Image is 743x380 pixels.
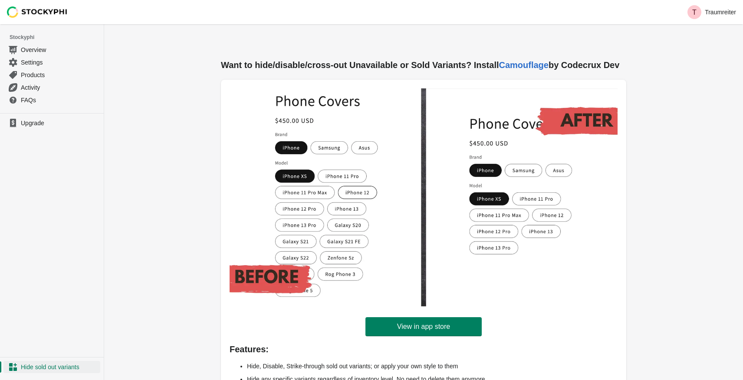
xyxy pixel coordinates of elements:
[230,345,618,354] h3: Features:
[21,71,99,79] span: Products
[21,119,99,127] span: Upgrade
[21,96,99,104] span: FAQs
[3,43,100,56] a: Overview
[692,9,697,16] text: T
[3,117,100,129] a: Upgrade
[705,9,736,16] p: Traumreiter
[7,6,68,18] img: Stockyphi
[221,59,626,71] h2: Want to hide/disable/cross-out Unavailable or Sold Variants? Install by Codecrux Dev
[21,83,99,92] span: Activity
[684,3,740,21] button: Avatar with initials TTraumreiter
[3,68,100,81] a: Products
[687,5,701,19] span: Avatar with initials T
[397,322,450,331] span: View in app store
[247,360,618,373] li: Hide, Disable, Strike-through sold out variants; or apply your own style to them
[3,361,100,373] a: Hide sold out variants
[365,317,482,336] a: View in app store
[3,56,100,68] a: Settings
[10,33,104,42] span: Stockyphi
[3,81,100,94] a: Activity
[21,363,99,371] span: Hide sold out variants
[21,45,99,54] span: Overview
[21,58,99,67] span: Settings
[499,60,549,70] a: Camouflage
[230,88,618,306] img: image
[3,94,100,106] a: FAQs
